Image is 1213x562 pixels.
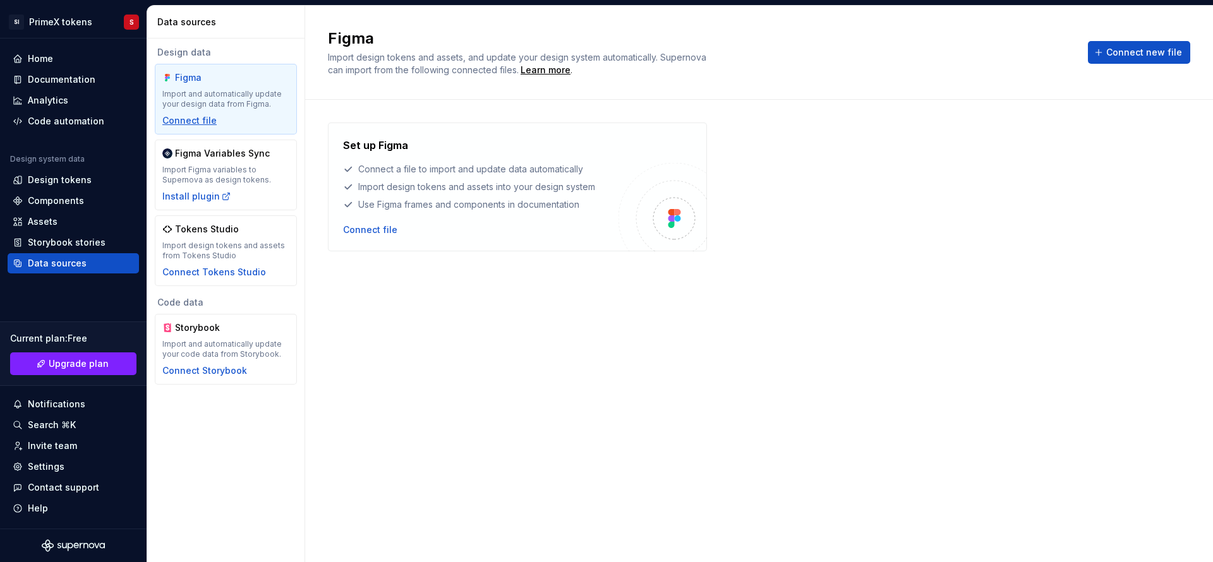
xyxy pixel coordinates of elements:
[8,69,139,90] a: Documentation
[8,477,139,498] button: Contact support
[162,339,289,359] div: Import and automatically update your code data from Storybook.
[8,415,139,435] button: Search ⌘K
[28,115,104,128] div: Code automation
[28,502,48,515] div: Help
[1088,41,1190,64] button: Connect new file
[343,138,408,153] h4: Set up Figma
[1106,46,1182,59] span: Connect new file
[28,257,87,270] div: Data sources
[8,90,139,111] a: Analytics
[28,439,77,452] div: Invite team
[162,114,217,127] button: Connect file
[8,457,139,477] a: Settings
[28,398,85,410] div: Notifications
[28,236,106,249] div: Storybook stories
[155,64,297,135] a: FigmaImport and automatically update your design data from Figma.Connect file
[10,332,136,345] div: Current plan : Free
[175,147,270,160] div: Figma Variables Sync
[49,357,109,370] span: Upgrade plan
[155,314,297,385] a: StorybookImport and automatically update your code data from Storybook.Connect Storybook
[8,49,139,69] a: Home
[162,165,289,185] div: Import Figma variables to Supernova as design tokens.
[28,73,95,86] div: Documentation
[8,191,139,211] a: Components
[8,111,139,131] a: Code automation
[28,194,84,207] div: Components
[519,66,572,75] span: .
[343,198,619,211] div: Use Figma frames and components in documentation
[9,15,24,30] div: SI
[42,539,105,552] svg: Supernova Logo
[10,154,85,164] div: Design system data
[28,94,68,107] div: Analytics
[162,190,231,203] button: Install plugin
[8,212,139,232] a: Assets
[162,364,247,377] button: Connect Storybook
[175,71,236,84] div: Figma
[8,253,139,273] a: Data sources
[28,481,99,494] div: Contact support
[8,436,139,456] a: Invite team
[162,266,266,278] button: Connect Tokens Studio
[155,215,297,286] a: Tokens StudioImport design tokens and assets from Tokens StudioConnect Tokens Studio
[8,394,139,414] button: Notifications
[28,419,76,431] div: Search ⌘K
[10,352,136,375] a: Upgrade plan
[343,163,619,176] div: Connect a file to import and update data automatically
[328,52,709,75] span: Import design tokens and assets, and update your design system automatically. Supernova can impor...
[8,498,139,518] button: Help
[155,296,297,309] div: Code data
[28,215,57,228] div: Assets
[28,460,64,473] div: Settings
[343,224,397,236] button: Connect file
[175,321,236,334] div: Storybook
[175,223,239,236] div: Tokens Studio
[162,241,289,261] div: Import design tokens and assets from Tokens Studio
[28,52,53,65] div: Home
[343,181,619,193] div: Import design tokens and assets into your design system
[29,16,92,28] div: PrimeX tokens
[157,16,299,28] div: Data sources
[8,170,139,190] a: Design tokens
[155,46,297,59] div: Design data
[521,64,570,76] a: Learn more
[162,89,289,109] div: Import and automatically update your design data from Figma.
[130,17,134,27] div: S
[8,232,139,253] a: Storybook stories
[3,8,144,35] button: SIPrimeX tokensS
[155,140,297,210] a: Figma Variables SyncImport Figma variables to Supernova as design tokens.Install plugin
[28,174,92,186] div: Design tokens
[328,28,1073,49] h2: Figma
